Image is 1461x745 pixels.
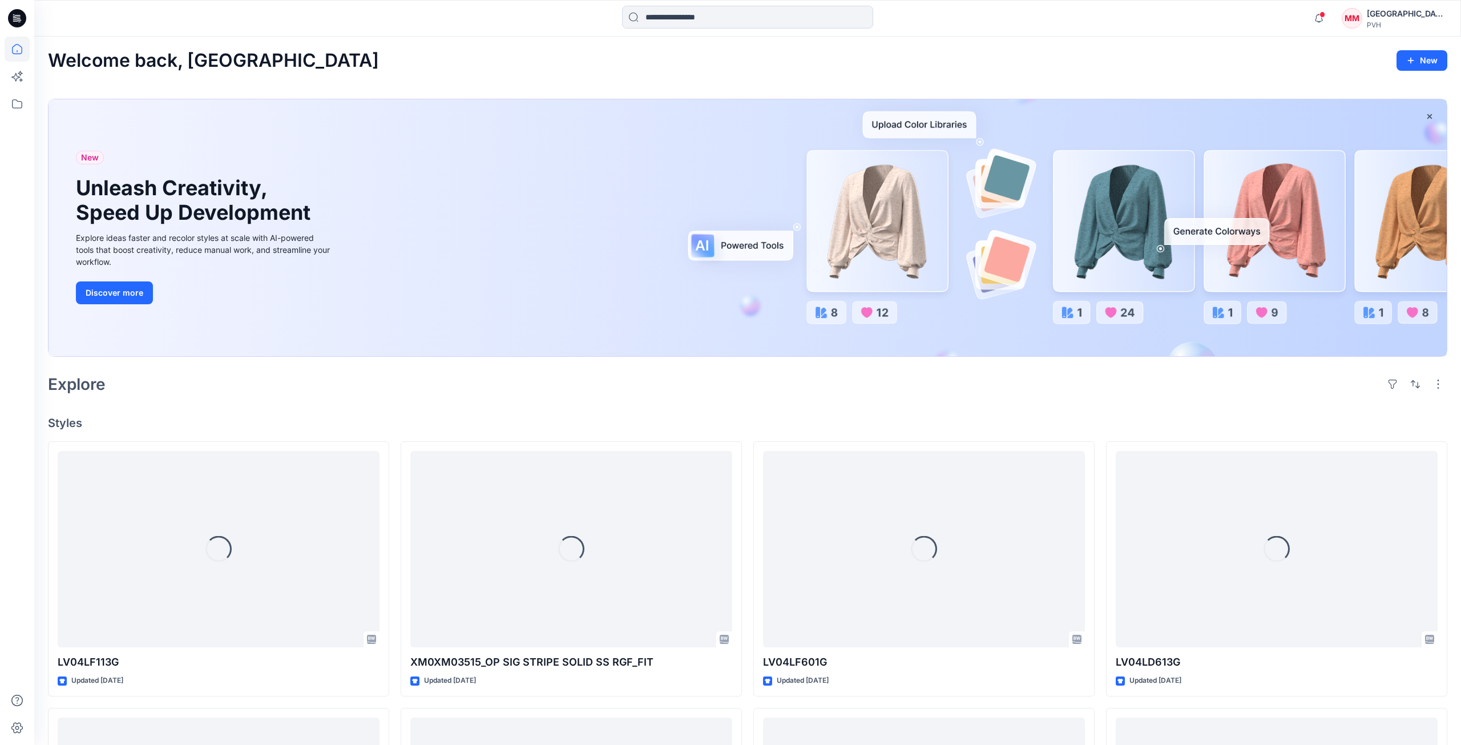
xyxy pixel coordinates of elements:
[81,151,99,164] span: New
[76,281,333,304] a: Discover more
[76,281,153,304] button: Discover more
[410,654,732,670] p: XM0XM03515_OP SIG STRIPE SOLID SS RGF_FIT
[1116,654,1438,670] p: LV04LD613G
[1367,21,1447,29] div: PVH
[1342,8,1362,29] div: MM
[777,675,829,687] p: Updated [DATE]
[48,50,379,71] h2: Welcome back, [GEOGRAPHIC_DATA]
[1129,675,1181,687] p: Updated [DATE]
[76,232,333,268] div: Explore ideas faster and recolor styles at scale with AI-powered tools that boost creativity, red...
[763,654,1085,670] p: LV04LF601G
[424,675,476,687] p: Updated [DATE]
[71,675,123,687] p: Updated [DATE]
[48,375,106,393] h2: Explore
[48,416,1447,430] h4: Styles
[1397,50,1447,71] button: New
[1367,7,1447,21] div: [GEOGRAPHIC_DATA][PERSON_NAME][GEOGRAPHIC_DATA]
[58,654,380,670] p: LV04LF113G
[76,176,316,225] h1: Unleash Creativity, Speed Up Development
